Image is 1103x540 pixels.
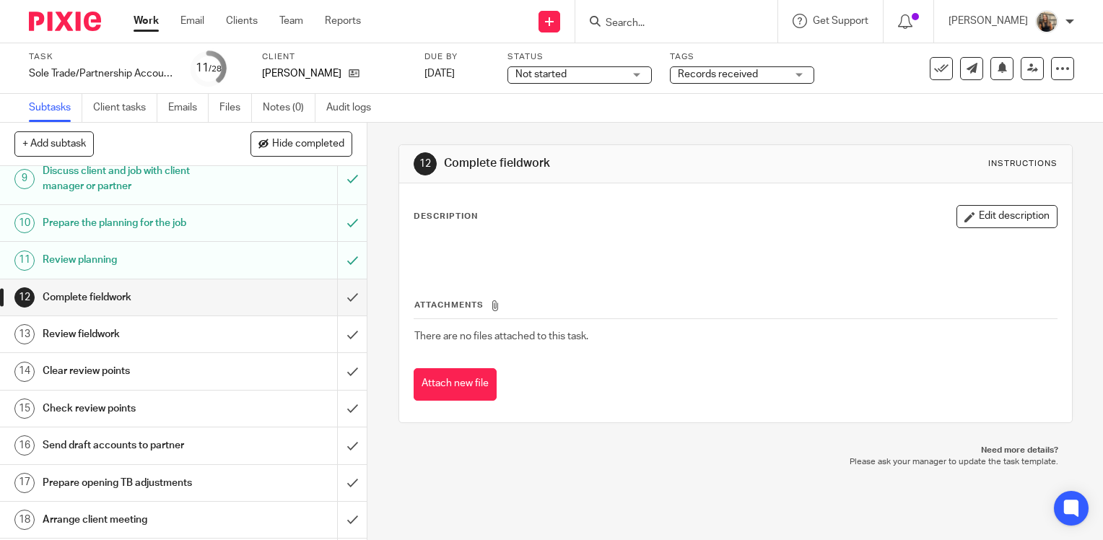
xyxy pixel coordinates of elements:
img: pic.png [1035,10,1058,33]
a: Subtasks [29,94,82,122]
div: 17 [14,473,35,493]
div: Sole Trade/Partnership Accounts [29,66,173,81]
p: [PERSON_NAME] [949,14,1028,28]
a: Emails [168,94,209,122]
button: + Add subtask [14,131,94,156]
span: Not started [515,69,567,79]
a: Email [180,14,204,28]
a: Audit logs [326,94,382,122]
label: Task [29,51,173,63]
h1: Arrange client meeting [43,509,230,531]
a: Team [279,14,303,28]
div: 9 [14,169,35,189]
h1: Complete fieldwork [43,287,230,308]
h1: Discuss client and job with client manager or partner [43,160,230,197]
span: Get Support [813,16,868,26]
h1: Review planning [43,249,230,271]
div: 11 [14,251,35,271]
label: Tags [670,51,814,63]
span: Attachments [414,301,484,309]
h1: Check review points [43,398,230,419]
div: 12 [414,152,437,175]
p: Description [414,211,478,222]
div: 14 [14,362,35,382]
label: Due by [424,51,489,63]
img: Pixie [29,12,101,31]
a: Clients [226,14,258,28]
label: Status [507,51,652,63]
span: There are no files attached to this task. [414,331,588,341]
h1: Complete fieldwork [444,156,766,171]
div: Instructions [988,158,1058,170]
button: Hide completed [250,131,352,156]
a: Reports [325,14,361,28]
span: [DATE] [424,69,455,79]
h1: Review fieldwork [43,323,230,345]
div: 18 [14,510,35,530]
span: Hide completed [272,139,344,150]
div: 16 [14,435,35,456]
p: [PERSON_NAME] [262,66,341,81]
h1: Prepare the planning for the job [43,212,230,234]
h1: Send draft accounts to partner [43,435,230,456]
div: 11 [196,60,222,77]
div: 15 [14,399,35,419]
span: Records received [678,69,758,79]
label: Client [262,51,406,63]
a: Files [219,94,252,122]
h1: Prepare opening TB adjustments [43,472,230,494]
div: 10 [14,213,35,233]
div: 12 [14,287,35,308]
div: 13 [14,324,35,344]
small: /28 [209,65,222,73]
p: Need more details? [413,445,1058,456]
p: Please ask your manager to update the task template. [413,456,1058,468]
button: Attach new file [414,368,497,401]
h1: Clear review points [43,360,230,382]
a: Work [134,14,159,28]
button: Edit description [956,205,1058,228]
a: Notes (0) [263,94,315,122]
input: Search [604,17,734,30]
a: Client tasks [93,94,157,122]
